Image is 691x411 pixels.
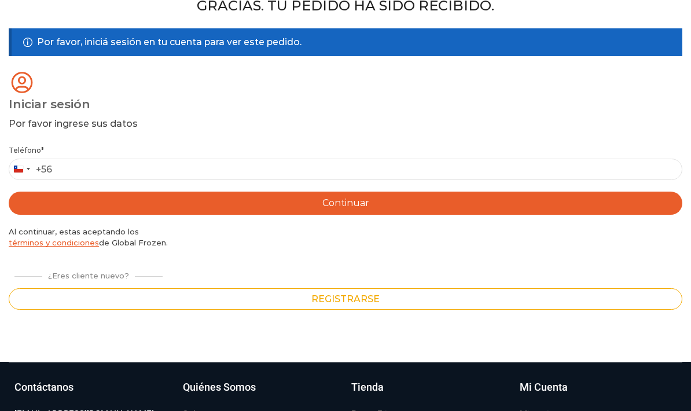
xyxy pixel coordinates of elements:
[351,380,508,406] a: Tienda
[520,380,568,395] h3: Mi Cuenta
[9,226,682,248] div: Al continuar, estas aceptando los de Global Frozen.
[351,380,384,395] h3: Tienda
[9,238,99,247] a: términos y condiciones
[36,162,52,177] div: +56
[9,145,682,156] label: Teléfono
[9,69,35,96] img: tabler-icon-user-circle.svg
[183,380,340,406] a: Quiénes Somos
[9,96,682,113] div: Iniciar sesión
[9,28,682,56] div: Por favor, iniciá sesión en tu cuenta para ver este pedido.
[9,288,682,310] button: Registrarse
[14,380,171,406] a: Contáctanos
[9,266,168,281] div: ¿Eres cliente nuevo?
[9,118,682,131] div: Por favor ingrese sus datos
[520,380,677,406] a: Mi Cuenta
[183,380,256,395] h3: Quiénes Somos
[14,380,73,395] h3: Contáctanos
[9,192,682,215] button: Continuar
[9,159,52,179] button: Selected country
